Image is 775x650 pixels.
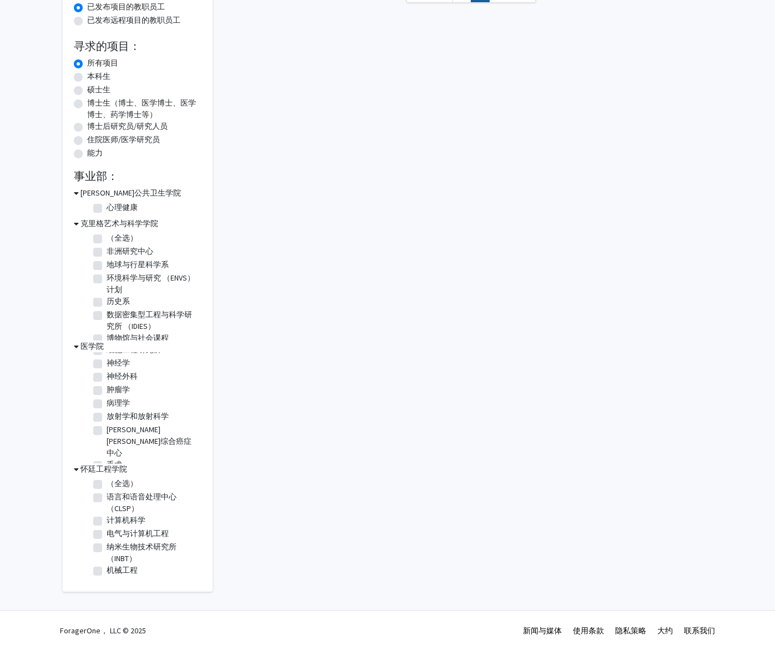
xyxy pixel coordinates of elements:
[107,424,192,458] font: [PERSON_NAME][PERSON_NAME]综合癌症中心
[80,341,104,352] h3: 医学院
[87,134,160,146] label: 住院医师/医学研究员
[657,626,673,636] a: 大约
[80,187,181,199] h3: [PERSON_NAME]公共卫生学院
[107,384,130,394] font: 肿瘤学
[107,542,177,563] font: 纳米生物技术研究所 （INBT）
[87,57,118,69] label: 所有项目
[80,463,127,475] h3: 怀廷工程学院
[107,309,192,331] font: 数据密集型工程与科学研究所 （IDIES）
[107,296,130,306] font: 历史系
[74,169,202,183] h2: 事业部：
[107,411,169,421] font: 放射学和放射科学
[107,515,145,525] font: 计算机科学
[107,259,169,269] font: 地球与行星科学系
[523,626,562,636] a: 新闻与媒体
[87,14,180,26] label: 已发布远程项目的教职员工
[684,626,715,636] a: 联系我们
[87,71,110,82] label: 本科生
[573,626,604,636] a: 使用条款
[87,84,110,96] label: 硕士生
[107,478,138,488] font: （全选）
[107,398,130,408] font: 病理学
[107,459,122,469] font: 手术
[107,246,153,256] font: 非洲研究中心
[107,565,138,575] font: 机械工程
[87,1,165,13] label: 已发布项目的教职员工
[107,358,130,368] font: 神经学
[80,218,158,229] h3: 克里格艺术与科学学院
[107,233,138,243] font: （全选）
[107,273,195,294] font: 环境科学与研究 （ENVS） 计划
[107,492,177,513] font: 语言和语音处理中心 （CLSP）
[107,371,138,381] font: 神经外科
[8,600,47,642] iframe: Chat
[87,147,103,159] label: 能力
[87,97,202,121] label: 博士生（博士、医学博士、医学博士、药学博士等）
[60,611,146,650] div: ForagerOne， LLC © 2025
[107,202,138,212] font: 心理健康
[615,626,646,636] a: 隐私策略
[107,333,169,343] font: 博物馆与社会课程
[74,39,202,53] h2: 寻求的项目：
[87,121,168,132] label: 博士后研究员/研究人员
[107,528,169,538] font: 电气与计算机工程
